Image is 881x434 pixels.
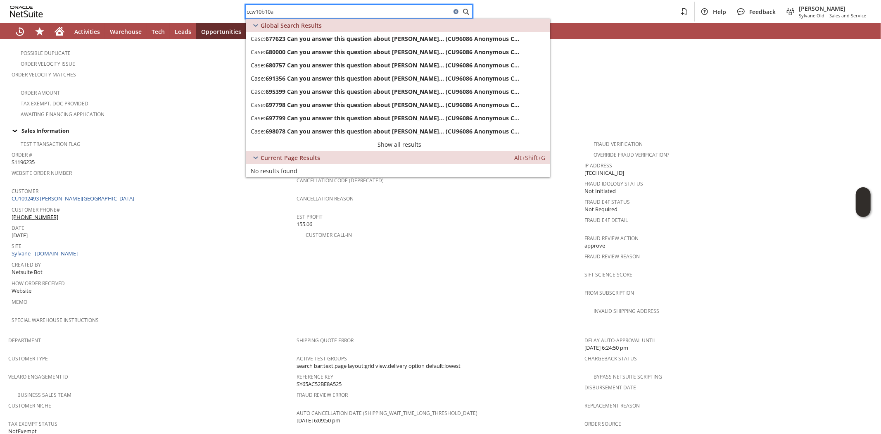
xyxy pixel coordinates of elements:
a: Activities [69,23,105,40]
a: Tax Exempt Status [8,420,57,427]
span: 695399 Can you answer this question about [PERSON_NAME]... (CU96086 Anonymous Customer) [266,88,520,95]
a: Customer Call-in [306,231,352,238]
a: Reference Key [297,373,333,380]
span: Help [713,8,726,16]
a: Active Test Groups [297,355,347,362]
a: Case:680000 Can you answer this question about [PERSON_NAME]... (CU96086 Anonymous Customer)Edit: [246,45,550,58]
span: 691356 Can you answer this question about [PERSON_NAME]... (CU96086 Anonymous Customer) [266,74,520,82]
span: - [826,12,828,19]
a: Order Source [584,420,621,427]
span: SY65AC52BE8A525 [297,380,342,388]
a: Disbursement Date [584,384,636,391]
a: Tax Exempt. Doc Provided [21,100,88,107]
a: From Subscription [584,289,634,296]
a: Replacement reason [584,402,640,409]
a: Sift Science Score [584,271,632,278]
span: Website [12,287,31,295]
span: 697798 Can you answer this question about [PERSON_NAME]... (CU96086 Anonymous Customer) [266,101,520,109]
svg: Home [55,26,64,36]
a: No results found [246,164,550,177]
a: Website Order Number [12,169,72,176]
span: Case: [251,74,266,82]
span: Warehouse [110,28,142,36]
span: [DATE] [12,231,28,239]
a: Case:697798 Can you answer this question about [PERSON_NAME]... (CU96086 Anonymous Customer)Edit: [246,98,550,111]
span: Not Initiated [584,187,616,195]
span: Feedback [749,8,776,16]
span: Case: [251,48,266,56]
a: Invalid Shipping Address [594,308,659,315]
span: approve [584,242,605,250]
span: Alt+Shift+G [514,154,545,162]
span: 680757 Can you answer this question about [PERSON_NAME]... (CU96086 Anonymous Customer) [266,61,520,69]
a: Home [50,23,69,40]
span: [TECHNICAL_ID] [584,169,624,177]
a: Auto Cancellation Date (shipping_wait_time_long_threshold_date) [297,410,478,417]
span: [DATE] 6:24:50 pm [584,344,628,352]
div: Sales Information [8,125,869,136]
a: Sylvane - [DOMAIN_NAME] [12,250,80,257]
a: Tech [147,23,170,40]
a: Special Warehouse Instructions [12,317,99,324]
a: Fraud E4F Detail [584,217,628,224]
a: Chargeback Status [584,355,637,362]
a: Possible Duplicate [21,50,71,57]
input: Search [246,7,451,17]
span: search bar:text,page layout:grid view,delivery option default:lowest [297,362,461,370]
span: Case: [251,35,266,43]
a: Fraud Review Reason [584,253,640,260]
a: How Order Received [12,280,65,287]
a: Case:691356 Can you answer this question about [PERSON_NAME]... (CU96086 Anonymous Customer)Edit: [246,72,550,85]
a: Leads [170,23,196,40]
div: Shortcuts [30,23,50,40]
span: [DATE] 6:09:50 pm [297,417,340,424]
svg: logo [10,6,43,17]
a: Customer Niche [8,402,51,409]
span: S1196235 [12,158,35,166]
span: Tech [152,28,165,36]
a: Site [12,243,21,250]
a: Delay Auto-Approval Until [584,337,656,344]
a: IP Address [584,162,612,169]
span: Netsuite Bot [12,268,43,276]
span: Not Required [584,205,617,213]
span: Global Search Results [261,21,322,29]
a: Order Amount [21,89,60,96]
a: Fraud Verification [594,141,643,148]
td: Sales Information [8,125,873,136]
span: 697799 Can you answer this question about [PERSON_NAME]... (CU96086 Anonymous Customer) [266,114,520,122]
a: Test Transaction Flag [21,141,81,148]
a: Customer Type [8,355,48,362]
a: Customer [12,188,38,195]
span: Case: [251,114,266,122]
a: Opportunities [196,23,246,40]
span: Sales and Service [829,12,866,19]
a: Order # [12,151,32,158]
a: [PHONE_NUMBER] [12,213,58,221]
span: No results found [251,167,297,175]
a: Bypass NetSuite Scripting [594,373,662,380]
span: Activities [74,28,100,36]
a: Created By [12,261,41,268]
a: Order Velocity Matches [12,71,76,78]
span: 677623 Can you answer this question about [PERSON_NAME]... (CU96086 Anonymous Customer) [266,35,520,43]
a: Business Sales Team [17,391,71,398]
a: CU1092493 [PERSON_NAME][GEOGRAPHIC_DATA] [12,195,136,202]
iframe: Click here to launch Oracle Guided Learning Help Panel [856,187,871,217]
span: Case: [251,61,266,69]
span: Case: [251,127,266,135]
a: Case:695399 Can you answer this question about [PERSON_NAME]... (CU96086 Anonymous Customer)Edit: [246,85,550,98]
svg: Search [461,7,471,17]
span: Opportunities [201,28,241,36]
a: Est Profit [297,213,323,220]
a: Memo [12,298,27,305]
span: Case: [251,88,266,95]
span: Current Page Results [261,154,320,162]
a: Case:680757 Can you answer this question about [PERSON_NAME]... (CU96086 Anonymous Customer)Edit: [246,58,550,72]
a: Case:677623 Can you answer this question about [PERSON_NAME]... (CU96086 Anonymous Customer)Edit: [246,32,550,45]
svg: Recent Records [15,26,25,36]
a: Department [8,337,41,344]
span: Sylvane Old [799,12,824,19]
a: Order Velocity Issue [21,60,75,67]
a: Fraud Review Action [584,235,639,242]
